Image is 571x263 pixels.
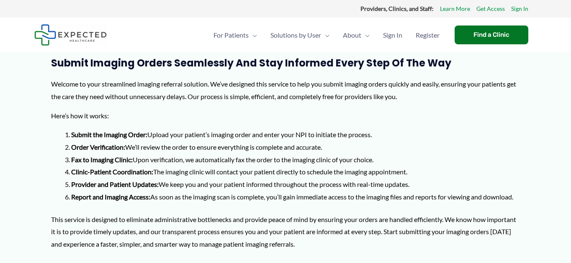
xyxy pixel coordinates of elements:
a: Find a Clinic [455,26,528,44]
a: Get Access [476,3,505,14]
p: This service is designed to eliminate administrative bottlenecks and provide peace of mind by ens... [51,213,520,250]
li: As soon as the imaging scan is complete, you’ll gain immediate access to the imaging files and re... [71,191,520,203]
strong: Provider and Patient Updates: [71,180,159,188]
li: We’ll review the order to ensure everything is complete and accurate. [71,141,520,153]
a: Learn More [440,3,470,14]
span: For Patients [213,20,249,50]
span: Solutions by User [270,20,321,50]
strong: Report and Imaging Access: [71,193,150,201]
a: AboutMenu Toggle [336,20,376,50]
li: Upon verification, we automatically fax the order to the imaging clinic of your choice. [71,153,520,166]
span: Menu Toggle [361,20,370,50]
span: About [343,20,361,50]
p: Here’s how it works: [51,110,520,122]
span: Menu Toggle [249,20,257,50]
h3: Submit Imaging Orders Seamlessly and Stay Informed Every Step of the Way [51,56,520,69]
span: Sign In [383,20,402,50]
li: The imaging clinic will contact your patient directly to schedule the imaging appointment. [71,166,520,178]
li: We keep you and your patient informed throughout the process with real-time updates. [71,178,520,191]
span: Register [416,20,440,50]
strong: Providers, Clinics, and Staff: [360,5,434,12]
a: Sign In [376,20,409,50]
img: Expected Healthcare Logo - side, dark font, small [34,24,107,46]
a: Register [409,20,446,50]
li: Upload your patient’s imaging order and enter your NPI to initiate the process. [71,128,520,141]
strong: Clinic-Patient Coordination: [71,168,153,176]
strong: Submit the Imaging Order: [71,130,147,138]
a: Solutions by UserMenu Toggle [264,20,336,50]
p: Welcome to your streamlined imaging referral solution. We’ve designed this service to help you su... [51,78,520,102]
nav: Primary Site Navigation [207,20,446,50]
strong: Fax to Imaging Clinic: [71,156,133,163]
strong: Order Verification: [71,143,125,151]
span: Menu Toggle [321,20,329,50]
a: Sign In [511,3,528,14]
a: For PatientsMenu Toggle [207,20,264,50]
